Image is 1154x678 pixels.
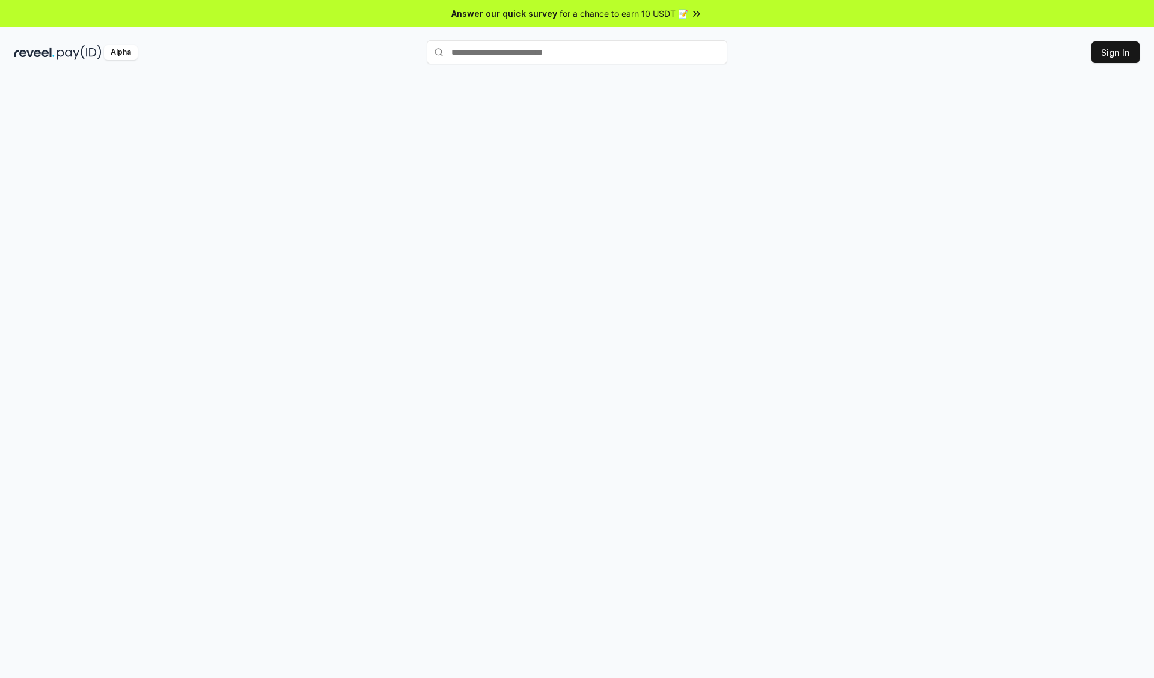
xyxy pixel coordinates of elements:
img: pay_id [57,45,102,60]
button: Sign In [1091,41,1140,63]
span: for a chance to earn 10 USDT 📝 [560,7,688,20]
img: reveel_dark [14,45,55,60]
span: Answer our quick survey [451,7,557,20]
div: Alpha [104,45,138,60]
